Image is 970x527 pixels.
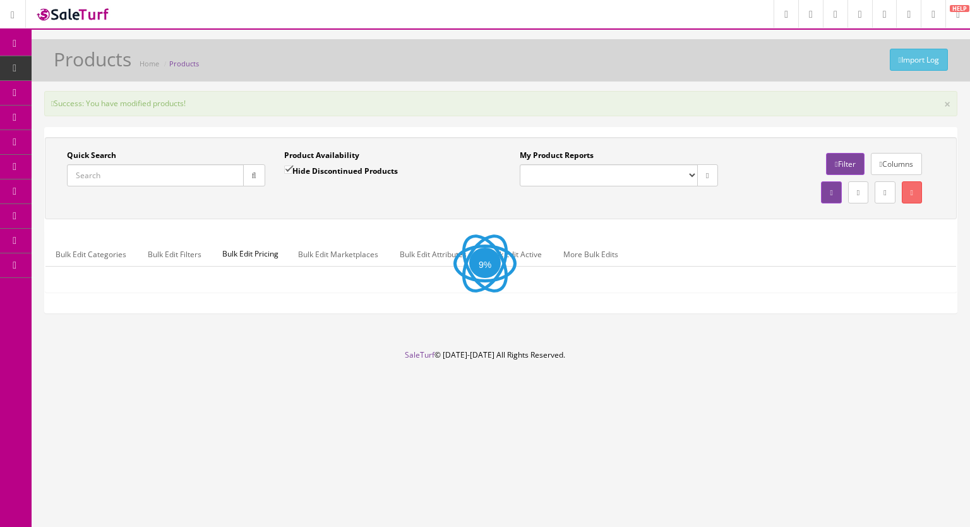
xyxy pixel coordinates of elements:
[54,49,131,70] h1: Products
[140,59,159,68] a: Home
[169,59,199,68] a: Products
[67,164,244,186] input: Search
[45,242,136,267] a: Bulk Edit Categories
[944,98,950,109] button: ×
[405,349,434,360] a: SaleTurf
[138,242,212,267] a: Bulk Edit Filters
[478,242,552,267] a: Bulk Edit Active
[826,153,864,175] a: Filter
[553,242,628,267] a: More Bulk Edits
[520,150,594,161] label: My Product Reports
[67,150,116,161] label: Quick Search
[950,5,969,12] span: HELP
[288,242,388,267] a: Bulk Edit Marketplaces
[213,242,288,266] span: Bulk Edit Pricing
[284,166,292,174] input: Hide Discontinued Products
[284,150,359,161] label: Product Availability
[390,242,477,267] a: Bulk Edit Attributes
[284,164,398,177] label: Hide Discontinued Products
[35,6,111,23] img: SaleTurf
[44,91,957,116] div: Success: You have modified products!
[890,49,948,71] a: Import Log
[871,153,922,175] a: Columns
